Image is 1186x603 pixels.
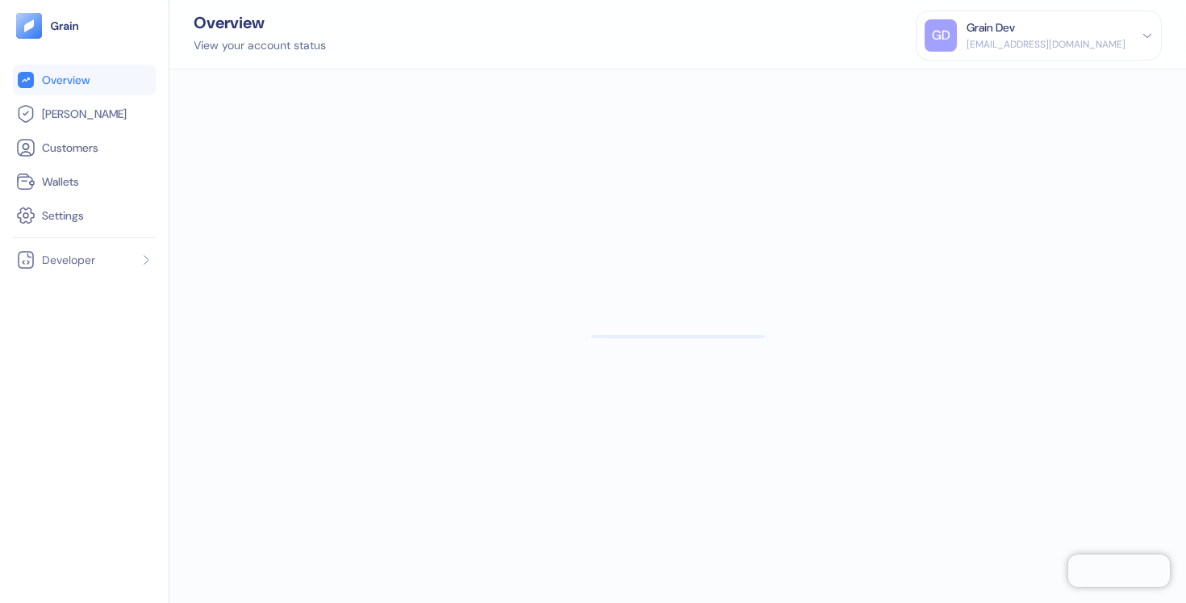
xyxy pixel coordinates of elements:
[16,104,152,124] a: [PERSON_NAME]
[50,20,80,31] img: logo
[925,19,957,52] div: GD
[16,172,152,191] a: Wallets
[42,140,98,156] span: Customers
[967,19,1015,36] div: Grain Dev
[42,207,84,224] span: Settings
[16,206,152,225] a: Settings
[1068,555,1170,587] iframe: Chatra live chat
[16,70,152,90] a: Overview
[42,174,79,190] span: Wallets
[16,138,152,157] a: Customers
[967,37,1125,52] div: [EMAIL_ADDRESS][DOMAIN_NAME]
[42,106,127,122] span: [PERSON_NAME]
[42,252,95,268] span: Developer
[194,15,326,31] div: Overview
[42,72,90,88] span: Overview
[194,37,326,54] div: View your account status
[16,13,42,39] img: logo-tablet-V2.svg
